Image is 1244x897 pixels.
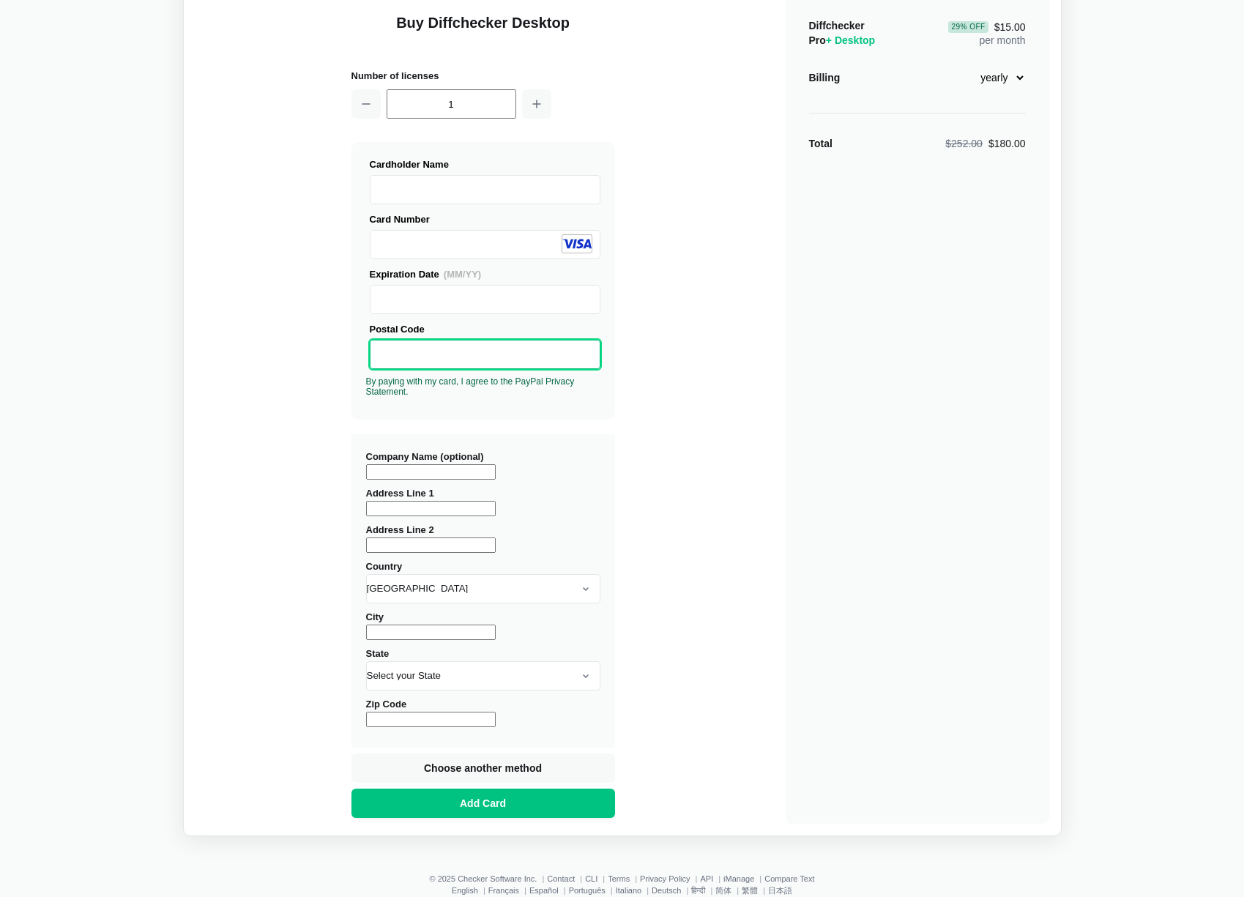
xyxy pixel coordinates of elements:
[948,18,1025,48] div: per month
[585,874,597,883] a: CLI
[809,20,865,31] span: Diffchecker
[370,321,600,337] div: Postal Code
[421,761,545,775] span: Choose another method
[616,886,641,895] a: Italiano
[366,464,496,480] input: Company Name (optional)
[945,136,1025,151] div: $180.00
[351,789,615,818] button: Add Card
[742,886,758,895] a: 繁體
[366,661,600,691] select: State
[691,886,705,895] a: हिन्दी
[569,886,606,895] a: Português
[366,524,496,551] label: Address Line 2
[366,611,496,638] label: City
[948,21,988,33] div: 29 % Off
[945,138,983,149] span: $252.00
[366,488,496,514] label: Address Line 1
[652,886,681,895] a: Deutsch
[370,267,600,282] div: Expiration Date
[547,874,575,883] a: Contact
[376,286,594,313] iframe: Secure Credit Card Frame - Expiration Date
[351,753,615,783] button: Choose another method
[351,12,615,51] h1: Buy Diffchecker Desktop
[387,89,516,119] input: 1
[376,231,594,258] iframe: Secure Credit Card Frame - Credit Card Number
[444,269,481,280] span: (MM/YY)
[366,699,496,725] label: Zip Code
[700,874,713,883] a: API
[376,176,594,204] iframe: Secure Credit Card Frame - Cardholder Name
[376,340,594,368] iframe: Secure Credit Card Frame - Postal Code
[764,874,814,883] a: Compare Text
[366,648,600,691] label: State
[488,886,519,895] a: Français
[768,886,792,895] a: 日本語
[457,796,509,811] span: Add Card
[640,874,690,883] a: Privacy Policy
[809,70,841,85] div: Billing
[370,157,600,172] div: Cardholder Name
[452,886,478,895] a: English
[366,574,600,603] select: Country
[529,886,559,895] a: Español
[723,874,754,883] a: iManage
[366,451,496,477] label: Company Name (optional)
[366,712,496,727] input: Zip Code
[608,874,630,883] a: Terms
[366,376,575,397] a: By paying with my card, I agree to the PayPal Privacy Statement.
[351,68,615,83] h2: Number of licenses
[366,561,600,603] label: Country
[715,886,731,895] a: 简体
[366,501,496,516] input: Address Line 1
[366,537,496,553] input: Address Line 2
[826,34,875,46] span: + Desktop
[948,21,1025,33] span: $15.00
[366,625,496,640] input: City
[429,874,547,883] li: © 2025 Checker Software Inc.
[809,138,833,149] strong: Total
[809,34,876,46] span: Pro
[370,212,600,227] div: Card Number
